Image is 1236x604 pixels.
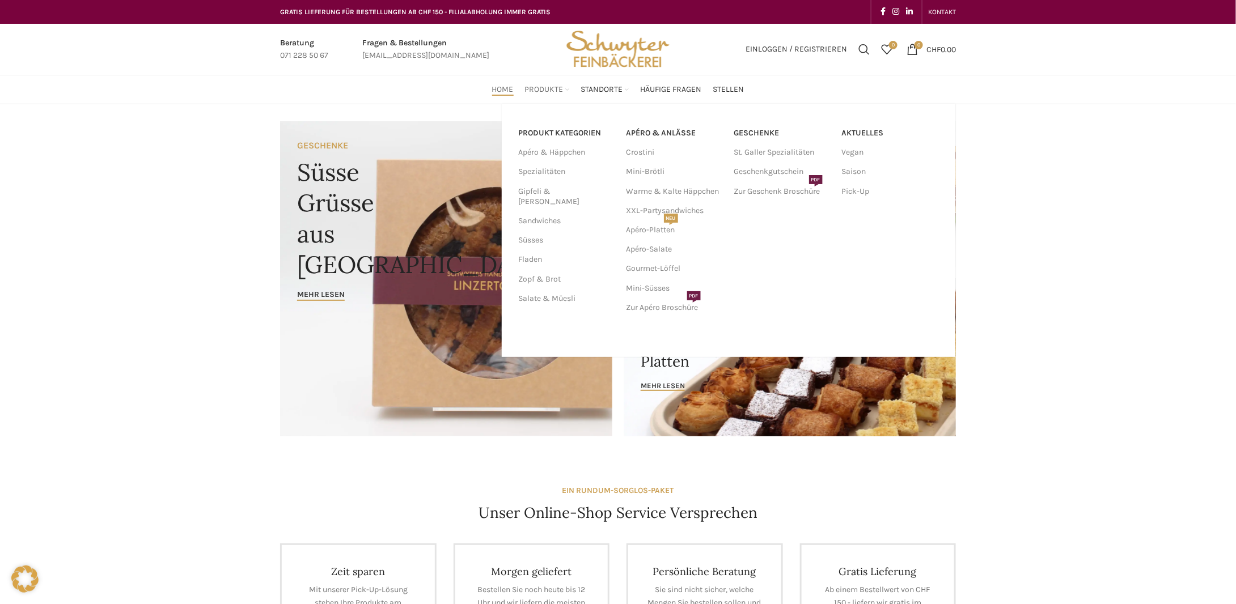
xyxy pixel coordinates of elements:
a: 0 [875,38,898,61]
a: Apéro & Häppchen [519,143,613,162]
a: Mini-Süsses [627,279,723,298]
a: Apéro-Salate [627,240,723,259]
a: Home [492,78,514,101]
bdi: 0.00 [926,44,956,54]
a: Sandwiches [519,211,613,231]
a: Linkedin social link [903,4,916,20]
a: Geschenke [734,124,831,143]
a: Infobox link [280,37,328,62]
a: Banner link [280,121,612,436]
a: Zopf & Brot [519,270,613,289]
a: PRODUKT KATEGORIEN [519,124,613,143]
a: Süsses [519,231,613,250]
img: Bäckerei Schwyter [562,24,674,75]
a: Saison [842,162,938,181]
div: Meine Wunschliste [875,38,898,61]
h4: Persönliche Beratung [645,565,764,578]
span: GRATIS LIEFERUNG FÜR BESTELLUNGEN AB CHF 150 - FILIALABHOLUNG IMMER GRATIS [280,8,551,16]
a: Crostini [627,143,723,162]
h4: Zeit sparen [299,565,418,578]
a: Zur Apéro BroschürePDF [627,298,723,317]
a: KONTAKT [928,1,956,23]
h4: Unser Online-Shop Service Versprechen [479,503,757,523]
a: Infobox link [362,37,489,62]
a: St. Galler Spezialitäten [734,143,831,162]
a: Mini-Brötli [627,162,723,181]
a: Site logo [562,44,674,53]
div: Main navigation [274,78,962,101]
span: KONTAKT [928,8,956,16]
h4: Gratis Lieferung [819,565,938,578]
span: Produkte [525,84,564,95]
span: 0 [915,41,923,49]
a: APÉRO & ANLÄSSE [627,124,723,143]
h4: Morgen geliefert [472,565,591,578]
a: Suchen [853,38,875,61]
a: Produkte [525,78,570,101]
a: Facebook social link [877,4,889,20]
a: Vegan [842,143,938,162]
a: Fladen [519,250,613,269]
span: 0 [889,41,898,49]
a: Pick-Up [842,182,938,201]
a: Salate & Müesli [519,289,613,308]
a: Stellen [713,78,744,101]
span: NEU [664,214,678,223]
span: Stellen [713,84,744,95]
a: Gourmet-Löffel [627,259,723,278]
a: Einloggen / Registrieren [740,38,853,61]
a: Geschenkgutschein [734,162,831,181]
a: Häufige Fragen [641,78,702,101]
span: PDF [809,175,823,184]
a: Banner link [624,278,956,436]
span: Standorte [581,84,623,95]
div: Secondary navigation [922,1,962,23]
span: Home [492,84,514,95]
a: XXL-Partysandwiches [627,201,723,220]
a: Warme & Kalte Häppchen [627,182,723,201]
span: PDF [687,291,701,300]
strong: EIN RUNDUM-SORGLOS-PAKET [562,486,674,495]
a: Aktuelles [842,124,938,143]
a: Spezialitäten [519,162,613,181]
a: Standorte [581,78,629,101]
a: 0 CHF0.00 [901,38,962,61]
a: Zur Geschenk BroschürePDF [734,182,831,201]
span: Häufige Fragen [641,84,702,95]
a: Gipfeli & [PERSON_NAME] [519,182,613,211]
span: Einloggen / Registrieren [746,45,847,53]
a: Instagram social link [889,4,903,20]
a: Apéro-PlattenNEU [627,220,723,240]
span: CHF [926,44,941,54]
